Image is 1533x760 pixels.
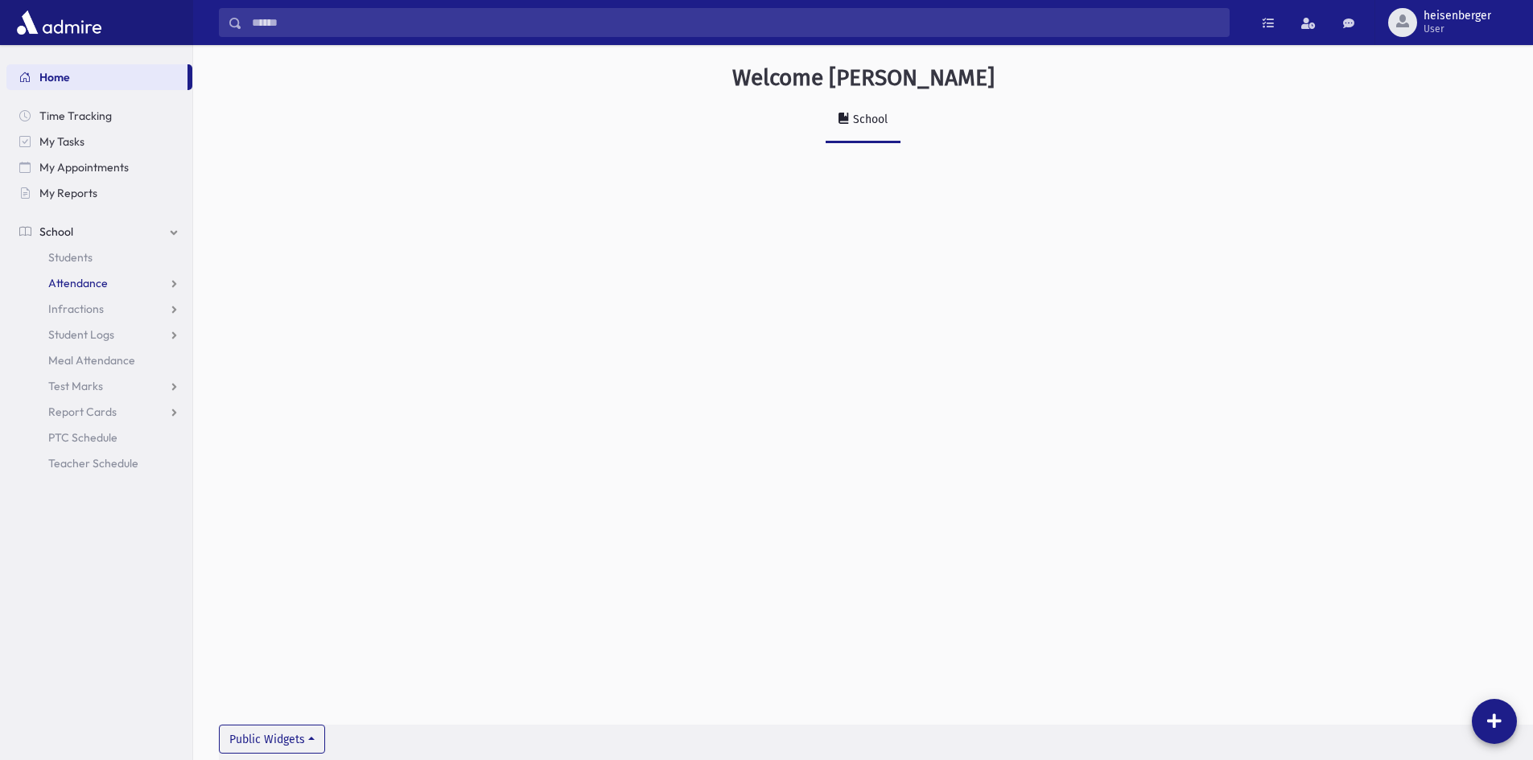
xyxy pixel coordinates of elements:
[39,224,73,239] span: School
[219,725,325,754] button: Public Widgets
[850,113,888,126] div: School
[48,302,104,316] span: Infractions
[6,425,192,450] a: PTC Schedule
[6,219,192,244] a: School
[6,129,192,154] a: My Tasks
[6,244,192,270] a: Students
[6,322,192,347] a: Student Logs
[48,430,117,445] span: PTC Schedule
[6,180,192,206] a: My Reports
[6,103,192,129] a: Time Tracking
[48,250,93,265] span: Students
[6,347,192,373] a: Meal Attendance
[48,353,135,368] span: Meal Attendance
[39,134,84,149] span: My Tasks
[48,379,103,393] span: Test Marks
[826,98,900,143] a: School
[1424,23,1491,35] span: User
[48,456,138,470] span: Teacher Schedule
[6,270,192,296] a: Attendance
[39,70,70,84] span: Home
[6,450,192,476] a: Teacher Schedule
[6,296,192,322] a: Infractions
[48,276,108,290] span: Attendance
[39,160,129,175] span: My Appointments
[6,154,192,180] a: My Appointments
[6,373,192,399] a: Test Marks
[6,64,188,90] a: Home
[39,186,97,200] span: My Reports
[6,399,192,425] a: Report Cards
[39,109,112,123] span: Time Tracking
[48,405,117,419] span: Report Cards
[1424,10,1491,23] span: heisenberger
[48,327,114,342] span: Student Logs
[13,6,105,39] img: AdmirePro
[732,64,995,92] h3: Welcome [PERSON_NAME]
[242,8,1229,37] input: Search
